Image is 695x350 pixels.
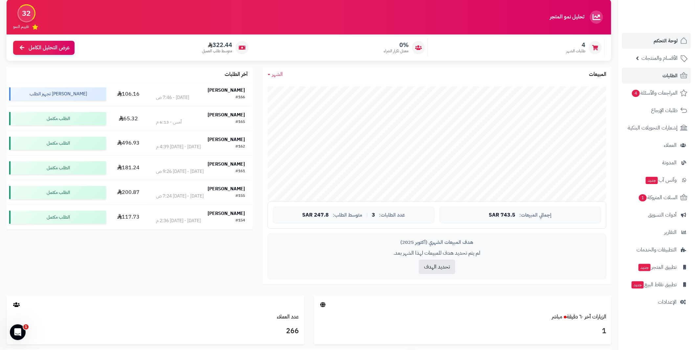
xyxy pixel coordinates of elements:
td: 496.93 [109,131,148,155]
a: الشهر [268,71,283,78]
a: التطبيقات والخدمات [622,242,691,258]
span: طلبات الإرجاع [651,106,678,115]
span: متوسط طلب العميل [202,48,232,54]
div: الطلب مكتمل [9,112,106,125]
a: لوحة التحكم [622,33,691,49]
a: الإعدادات [622,294,691,310]
span: 4 [632,90,640,97]
strong: [PERSON_NAME] [208,185,245,192]
div: هدف المبيعات الشهري (أكتوبر 2025) [273,239,601,246]
span: جديد [639,264,651,271]
a: الزيارات آخر ٦٠ دقيقةمباشر [552,313,606,321]
a: طلبات الإرجاع [622,103,691,118]
strong: [PERSON_NAME] [208,111,245,118]
td: 65.32 [109,106,148,131]
a: التقارير [622,224,691,240]
a: تطبيق المتجرجديد [622,259,691,275]
a: المدونة [622,155,691,171]
h3: 266 [11,326,299,337]
span: الشهر [272,70,283,78]
a: المراجعات والأسئلة4 [622,85,691,101]
div: [DATE] - [DATE] 9:26 ص [156,168,204,175]
span: تطبيق المتجر [638,263,677,272]
span: جديد [646,177,658,184]
td: 117.73 [109,205,148,229]
div: [DATE] - [DATE] 7:24 ص [156,193,204,199]
span: إجمالي المبيعات: [519,212,551,218]
h3: المبيعات [589,72,606,78]
span: التقارير [664,228,677,237]
div: الطلب مكتمل [9,186,106,199]
a: عدد العملاء [277,313,299,321]
span: 247.8 SAR [302,212,329,218]
div: [DATE] - [DATE] 4:39 م [156,144,201,150]
span: 322.44 [202,41,232,49]
div: الطلب مكتمل [9,137,106,150]
p: لم يتم تحديد هدف للمبيعات لهذا الشهر بعد. [273,249,601,257]
span: المراجعات والأسئلة [631,88,678,98]
span: معدل تكرار الشراء [384,48,409,54]
strong: [PERSON_NAME] [208,87,245,94]
span: لوحة التحكم [654,36,678,45]
div: الطلب مكتمل [9,161,106,175]
div: #161 [236,168,245,175]
span: السلات المتروكة [638,193,678,202]
a: تطبيق نقاط البيعجديد [622,277,691,292]
div: [DATE] - [DATE] 2:36 م [156,218,201,224]
span: وآتس آب [645,175,677,185]
h3: 1 [319,326,607,337]
div: #154 [236,218,245,224]
span: متوسط الطلب: [333,212,362,218]
span: المدونة [662,158,677,167]
img: logo-2.png [650,18,689,32]
span: الأقسام والمنتجات [641,54,678,63]
span: 743.5 SAR [489,212,515,218]
h3: تحليل نمو المتجر [550,14,584,20]
span: إشعارات التحويلات البنكية [628,123,678,132]
div: #166 [236,94,245,101]
td: 200.87 [109,180,148,205]
a: أدوات التسويق [622,207,691,223]
span: أدوات التسويق [648,210,677,220]
span: العملاء [664,141,677,150]
div: [DATE] - 7:46 ص [156,94,189,101]
span: عدد الطلبات: [379,212,405,218]
td: 181.24 [109,156,148,180]
strong: [PERSON_NAME] [208,210,245,217]
span: 1 [639,194,647,201]
span: 3 [372,212,375,218]
a: إشعارات التحويلات البنكية [622,120,691,136]
a: عرض التحليل الكامل [13,41,75,55]
strong: [PERSON_NAME] [208,136,245,143]
a: السلات المتروكة1 [622,190,691,205]
a: الطلبات [622,68,691,83]
div: الطلب مكتمل [9,211,106,224]
span: | [366,213,368,218]
span: عرض التحليل الكامل [29,44,70,52]
span: الإعدادات [658,297,677,307]
a: وآتس آبجديد [622,172,691,188]
h3: آخر الطلبات [225,72,248,78]
span: تقييم النمو [13,24,29,30]
button: تحديد الهدف [419,260,455,274]
small: مباشر [552,313,562,321]
div: [PERSON_NAME] تجهيز الطلب [9,87,106,101]
div: #162 [236,144,245,150]
a: العملاء [622,137,691,153]
span: الطلبات [662,71,678,80]
span: 0% [384,41,409,49]
span: طلبات الشهر [566,48,585,54]
span: تطبيق نقاط البيع [631,280,677,289]
span: التطبيقات والخدمات [637,245,677,254]
div: #165 [236,119,245,126]
span: 1 [23,324,29,330]
div: #155 [236,193,245,199]
span: 4 [566,41,585,49]
strong: [PERSON_NAME] [208,161,245,168]
span: جديد [632,281,644,289]
td: 106.16 [109,82,148,106]
div: أمس - 6:13 م [156,119,182,126]
iframe: Intercom live chat [10,324,26,340]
